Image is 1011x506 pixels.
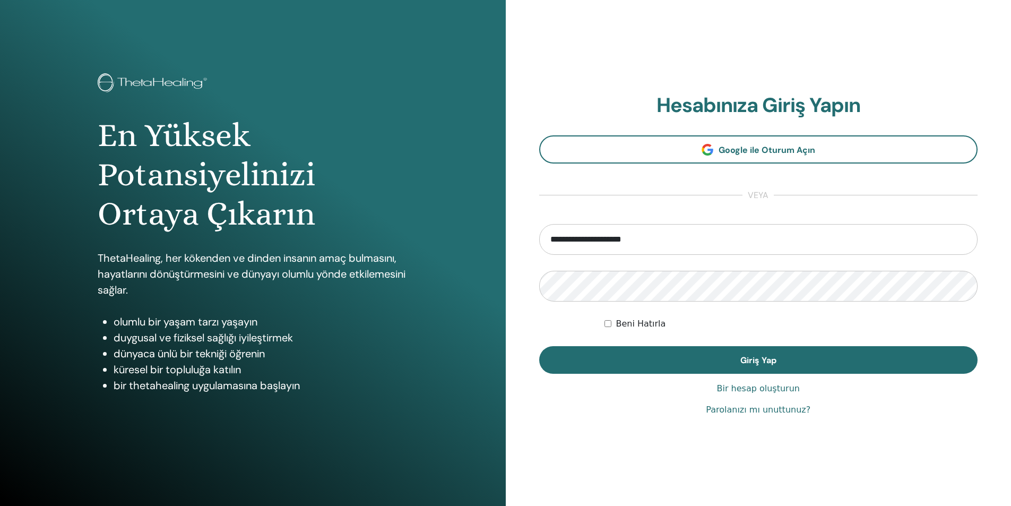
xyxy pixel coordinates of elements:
[114,347,265,361] font: dünyaca ünlü bir tekniği öğrenin
[706,404,810,416] a: Parolanızı mı unuttunuz?
[114,331,293,345] font: duygusal ve fiziksel sağlığı iyileştirmek
[717,383,800,393] font: Bir hesap oluşturun
[604,318,978,330] div: Beni süresiz olarak veya manuel olarak çıkış yapana kadar kimlik doğrulamalı tut
[616,319,666,329] font: Beni Hatırla
[98,251,405,297] font: ThetaHealing, her kökenden ve dinden insanın amaç bulmasını, hayatlarını dönüştürmesini ve dünyay...
[114,315,257,329] font: olumlu bir yaşam tarzı yaşayın
[706,405,810,415] font: Parolanızı mı unuttunuz?
[656,92,860,118] font: Hesabınıza Giriş Yapın
[539,346,978,374] button: Giriş Yap
[748,190,768,201] font: veya
[114,379,300,392] font: bir thetahealing uygulamasına başlayın
[98,116,315,233] font: En Yüksek Potansiyelinizi Ortaya Çıkarın
[114,363,241,376] font: küresel bir topluluğa katılın
[717,382,800,395] a: Bir hesap oluşturun
[719,144,815,156] font: Google ile Oturum Açın
[740,355,776,366] font: Giriş Yap
[539,135,978,164] a: Google ile Oturum Açın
